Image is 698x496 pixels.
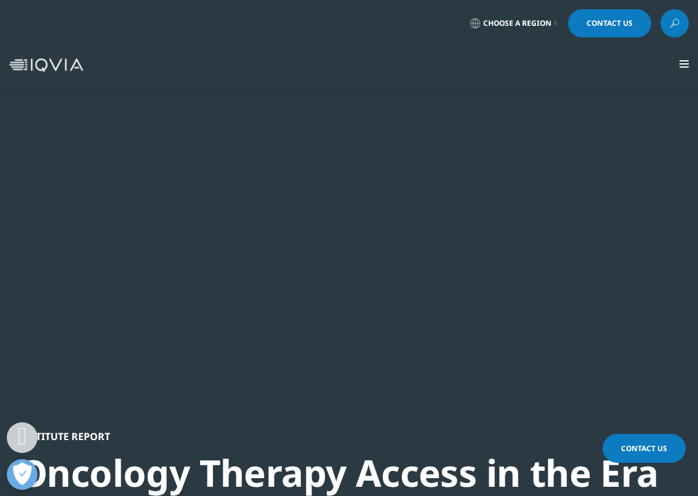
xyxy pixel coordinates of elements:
[621,443,667,454] span: Contact Us
[9,58,83,72] img: IQVIA Healthcare Information Technology and Pharma Clinical Research Company
[18,430,665,443] div: Institute Report
[603,434,686,463] a: Contact Us
[587,20,633,27] span: Contact Us
[7,459,38,490] button: Open Preferences
[568,9,651,37] a: Contact Us
[483,18,552,28] span: Choose a Region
